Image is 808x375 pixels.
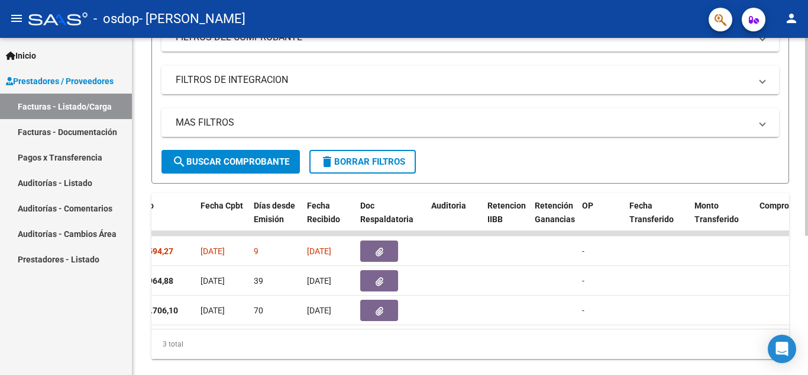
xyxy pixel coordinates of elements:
[360,201,413,224] span: Doc Respaldatoria
[249,193,302,245] datatable-header-cell: Días desde Emisión
[201,201,243,210] span: Fecha Cpbt
[307,306,331,315] span: [DATE]
[355,193,426,245] datatable-header-cell: Doc Respaldatoria
[535,201,575,224] span: Retención Ganancias
[201,246,225,256] span: [DATE]
[582,276,584,286] span: -
[176,73,751,86] mat-panel-title: FILTROS DE INTEGRACION
[254,246,258,256] span: 9
[426,193,483,245] datatable-header-cell: Auditoria
[307,246,331,256] span: [DATE]
[431,201,466,210] span: Auditoria
[629,201,674,224] span: Fecha Transferido
[176,116,751,129] mat-panel-title: MAS FILTROS
[130,276,173,286] strong: $ 98.964,88
[690,193,755,245] datatable-header-cell: Monto Transferido
[151,329,789,359] div: 3 total
[161,66,779,94] mat-expansion-panel-header: FILTROS DE INTEGRACION
[196,193,249,245] datatable-header-cell: Fecha Cpbt
[307,276,331,286] span: [DATE]
[309,150,416,174] button: Borrar Filtros
[6,49,36,62] span: Inicio
[201,306,225,315] span: [DATE]
[161,150,300,174] button: Buscar Comprobante
[582,201,593,210] span: OP
[125,193,196,245] datatable-header-cell: Monto
[130,246,173,256] strong: $ 86.594,27
[307,201,340,224] span: Fecha Recibido
[254,201,295,224] span: Días desde Emisión
[302,193,355,245] datatable-header-cell: Fecha Recibido
[768,335,796,363] div: Open Intercom Messenger
[172,155,186,169] mat-icon: search
[172,156,289,167] span: Buscar Comprobante
[582,306,584,315] span: -
[320,155,334,169] mat-icon: delete
[161,108,779,137] mat-expansion-panel-header: MAS FILTROS
[201,276,225,286] span: [DATE]
[93,6,139,32] span: - osdop
[254,306,263,315] span: 70
[139,6,245,32] span: - [PERSON_NAME]
[694,201,739,224] span: Monto Transferido
[487,201,526,224] span: Retencion IIBB
[530,193,577,245] datatable-header-cell: Retención Ganancias
[784,11,799,25] mat-icon: person
[625,193,690,245] datatable-header-cell: Fecha Transferido
[320,156,405,167] span: Borrar Filtros
[6,75,114,88] span: Prestadores / Proveedores
[577,193,625,245] datatable-header-cell: OP
[254,276,263,286] span: 39
[130,306,178,315] strong: $ 123.706,10
[9,11,24,25] mat-icon: menu
[582,246,584,256] span: -
[483,193,530,245] datatable-header-cell: Retencion IIBB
